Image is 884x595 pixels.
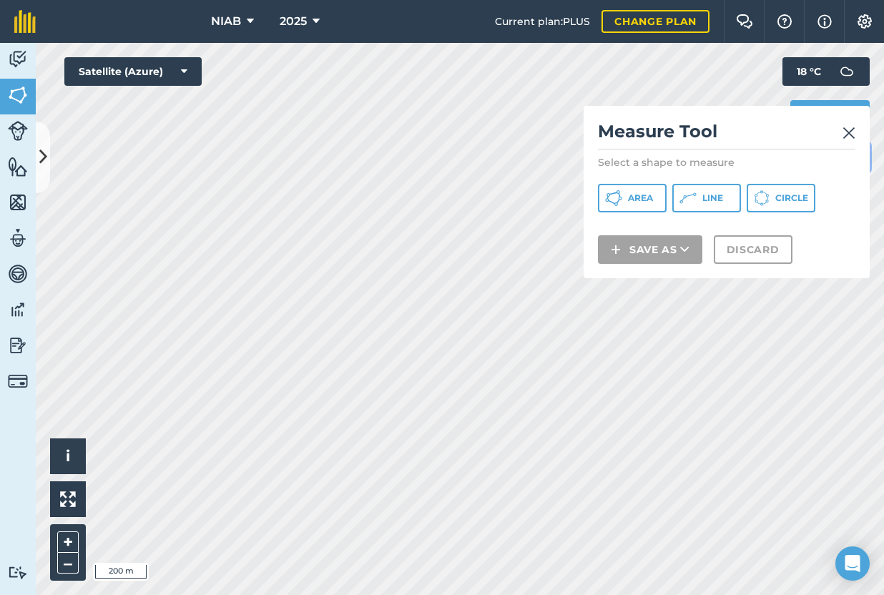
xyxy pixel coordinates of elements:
[50,438,86,474] button: i
[611,241,621,258] img: svg+xml;base64,PHN2ZyB4bWxucz0iaHR0cDovL3d3dy53My5vcmcvMjAwMC9zdmciIHdpZHRoPSIxNCIgaGVpZ2h0PSIyNC...
[714,235,792,264] button: Discard
[833,57,861,86] img: svg+xml;base64,PD94bWwgdmVyc2lvbj0iMS4wIiBlbmNvZGluZz0idXRmLTgiPz4KPCEtLSBHZW5lcmF0b3I6IEFkb2JlIE...
[790,100,870,129] button: Print
[598,155,855,169] p: Select a shape to measure
[8,299,28,320] img: svg+xml;base64,PD94bWwgdmVyc2lvbj0iMS4wIiBlbmNvZGluZz0idXRmLTgiPz4KPCEtLSBHZW5lcmF0b3I6IEFkb2JlIE...
[8,263,28,285] img: svg+xml;base64,PD94bWwgdmVyc2lvbj0iMS4wIiBlbmNvZGluZz0idXRmLTgiPz4KPCEtLSBHZW5lcmF0b3I6IEFkb2JlIE...
[8,49,28,70] img: svg+xml;base64,PD94bWwgdmVyc2lvbj0iMS4wIiBlbmNvZGluZz0idXRmLTgiPz4KPCEtLSBHZW5lcmF0b3I6IEFkb2JlIE...
[747,184,815,212] button: Circle
[8,227,28,249] img: svg+xml;base64,PD94bWwgdmVyc2lvbj0iMS4wIiBlbmNvZGluZz0idXRmLTgiPz4KPCEtLSBHZW5lcmF0b3I6IEFkb2JlIE...
[8,84,28,106] img: svg+xml;base64,PHN2ZyB4bWxucz0iaHR0cDovL3d3dy53My5vcmcvMjAwMC9zdmciIHdpZHRoPSI1NiIgaGVpZ2h0PSI2MC...
[8,371,28,391] img: svg+xml;base64,PD94bWwgdmVyc2lvbj0iMS4wIiBlbmNvZGluZz0idXRmLTgiPz4KPCEtLSBHZW5lcmF0b3I6IEFkb2JlIE...
[598,120,855,149] h2: Measure Tool
[672,184,741,212] button: Line
[736,14,753,29] img: Two speech bubbles overlapping with the left bubble in the forefront
[8,192,28,213] img: svg+xml;base64,PHN2ZyB4bWxucz0iaHR0cDovL3d3dy53My5vcmcvMjAwMC9zdmciIHdpZHRoPSI1NiIgaGVpZ2h0PSI2MC...
[8,335,28,356] img: svg+xml;base64,PD94bWwgdmVyc2lvbj0iMS4wIiBlbmNvZGluZz0idXRmLTgiPz4KPCEtLSBHZW5lcmF0b3I6IEFkb2JlIE...
[60,491,76,507] img: Four arrows, one pointing top left, one top right, one bottom right and the last bottom left
[702,192,723,204] span: Line
[598,235,702,264] button: Save as
[601,10,709,33] a: Change plan
[8,566,28,579] img: svg+xml;base64,PD94bWwgdmVyc2lvbj0iMS4wIiBlbmNvZGluZz0idXRmLTgiPz4KPCEtLSBHZW5lcmF0b3I6IEFkb2JlIE...
[14,10,36,33] img: fieldmargin Logo
[211,13,241,30] span: NIAB
[775,192,808,204] span: Circle
[495,14,590,29] span: Current plan : PLUS
[64,57,202,86] button: Satellite (Azure)
[782,57,870,86] button: 18 °C
[628,192,653,204] span: Area
[66,447,70,465] span: i
[776,14,793,29] img: A question mark icon
[57,531,79,553] button: +
[817,13,832,30] img: svg+xml;base64,PHN2ZyB4bWxucz0iaHR0cDovL3d3dy53My5vcmcvMjAwMC9zdmciIHdpZHRoPSIxNyIgaGVpZ2h0PSIxNy...
[843,124,855,142] img: svg+xml;base64,PHN2ZyB4bWxucz0iaHR0cDovL3d3dy53My5vcmcvMjAwMC9zdmciIHdpZHRoPSIyMiIgaGVpZ2h0PSIzMC...
[598,184,667,212] button: Area
[280,13,307,30] span: 2025
[57,553,79,574] button: –
[8,156,28,177] img: svg+xml;base64,PHN2ZyB4bWxucz0iaHR0cDovL3d3dy53My5vcmcvMjAwMC9zdmciIHdpZHRoPSI1NiIgaGVpZ2h0PSI2MC...
[856,14,873,29] img: A cog icon
[835,546,870,581] div: Open Intercom Messenger
[8,121,28,141] img: svg+xml;base64,PD94bWwgdmVyc2lvbj0iMS4wIiBlbmNvZGluZz0idXRmLTgiPz4KPCEtLSBHZW5lcmF0b3I6IEFkb2JlIE...
[797,57,821,86] span: 18 ° C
